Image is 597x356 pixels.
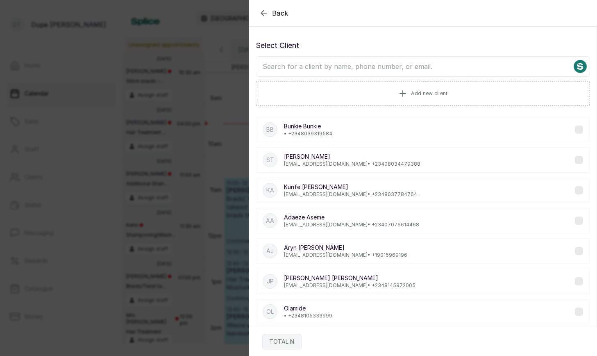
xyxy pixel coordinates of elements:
p: JP [267,277,274,285]
span: Add new client [411,90,447,97]
p: Ol [266,308,274,316]
span: Back [272,8,288,18]
p: BB [266,126,274,134]
button: Back [259,8,288,18]
p: [EMAIL_ADDRESS][DOMAIN_NAME] • +1 9015969196 [284,252,407,258]
p: St [266,156,274,164]
p: AJ [266,247,274,255]
p: Olamide [284,304,332,313]
p: [EMAIL_ADDRESS][DOMAIN_NAME] • +234 08034479388 [284,161,420,167]
p: Bunkie Bunkie [284,122,332,130]
p: [EMAIL_ADDRESS][DOMAIN_NAME] • +234 07076614468 [284,221,419,228]
button: Add new client [256,82,590,105]
p: AA [266,217,274,225]
p: [PERSON_NAME] [PERSON_NAME] [284,274,415,282]
p: TOTAL: ₦ [269,338,295,346]
p: [PERSON_NAME] [284,153,420,161]
p: KA [266,186,274,194]
input: Search for a client by name, phone number, or email. [256,56,590,77]
p: Aryn [PERSON_NAME] [284,244,407,252]
p: • +234 8039319584 [284,130,332,137]
p: Kunfe [PERSON_NAME] [284,183,417,191]
p: Select Client [256,40,590,51]
p: Adaeze Aseme [284,213,419,221]
p: [EMAIL_ADDRESS][DOMAIN_NAME] • +234 8145972005 [284,282,415,289]
p: • +234 8105333999 [284,313,332,319]
p: [EMAIL_ADDRESS][DOMAIN_NAME] • +234 8037784764 [284,191,417,198]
